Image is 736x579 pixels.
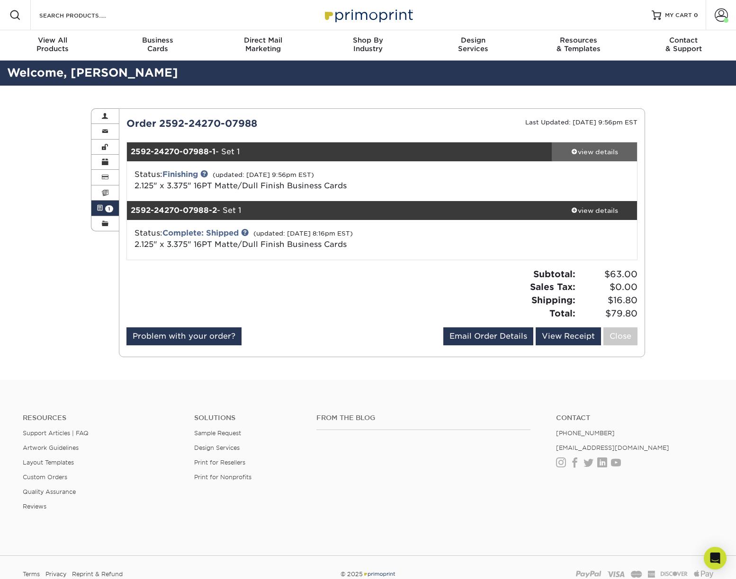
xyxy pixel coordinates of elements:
[23,430,89,437] a: Support Articles | FAQ
[525,119,637,126] small: Last Updated: [DATE] 9:56pm EST
[549,308,575,318] strong: Total:
[162,170,198,179] a: Finishing
[578,307,637,320] span: $79.80
[536,327,601,345] a: View Receipt
[363,570,396,578] img: Primoprint
[105,36,210,53] div: Cards
[526,36,631,44] span: Resources
[23,488,76,495] a: Quality Assurance
[531,295,575,305] strong: Shipping:
[533,269,575,279] strong: Subtotal:
[253,230,353,237] small: (updated: [DATE] 8:16pm EST)
[526,30,631,61] a: Resources& Templates
[127,228,467,250] div: Status:
[578,281,637,294] span: $0.00
[162,228,239,237] a: Complete: Shipped
[23,459,74,466] a: Layout Templates
[603,327,637,345] a: Close
[552,147,637,157] div: view details
[315,36,421,53] div: Industry
[321,5,415,25] img: Primoprint
[127,201,552,220] div: - Set 1
[421,36,526,53] div: Services
[23,503,46,510] a: Reviews
[443,327,533,345] a: Email Order Details
[631,36,736,44] span: Contact
[210,36,315,44] span: Direct Mail
[194,444,240,451] a: Design Services
[556,430,615,437] a: [PHONE_NUMBER]
[105,36,210,44] span: Business
[631,30,736,61] a: Contact& Support
[631,36,736,53] div: & Support
[556,444,669,451] a: [EMAIL_ADDRESS][DOMAIN_NAME]
[213,171,314,178] small: (updated: [DATE] 9:56pm EST)
[315,30,421,61] a: Shop ByIndustry
[127,142,552,161] div: - Set 1
[194,414,302,422] h4: Solutions
[526,36,631,53] div: & Templates
[552,206,637,215] div: view details
[578,294,637,307] span: $16.80
[135,181,347,190] a: 2.125" x 3.375" 16PT Matte/Dull Finish Business Cards
[530,281,575,292] strong: Sales Tax:
[135,240,347,249] a: 2.125" x 3.375" 16PT Matte/Dull Finish Business Cards
[421,36,526,44] span: Design
[421,30,526,61] a: DesignServices
[194,474,251,481] a: Print for Nonprofits
[131,147,215,156] strong: 2592-24270-07988-1
[556,414,713,422] a: Contact
[23,474,67,481] a: Custom Orders
[91,201,119,216] a: 1
[315,36,421,44] span: Shop By
[704,547,727,570] div: Open Intercom Messenger
[105,30,210,61] a: BusinessCards
[38,9,131,21] input: SEARCH PRODUCTS.....
[665,11,692,19] span: MY CART
[552,142,637,161] a: view details
[578,268,637,281] span: $63.00
[694,12,698,18] span: 0
[23,444,79,451] a: Artwork Guidelines
[552,201,637,220] a: view details
[316,414,530,422] h4: From the Blog
[126,327,242,345] a: Problem with your order?
[194,430,241,437] a: Sample Request
[210,30,315,61] a: Direct MailMarketing
[105,205,113,212] span: 1
[127,169,467,192] div: Status:
[23,414,180,422] h4: Resources
[194,459,245,466] a: Print for Resellers
[210,36,315,53] div: Marketing
[131,206,217,215] strong: 2592-24270-07988-2
[119,116,382,131] div: Order 2592-24270-07988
